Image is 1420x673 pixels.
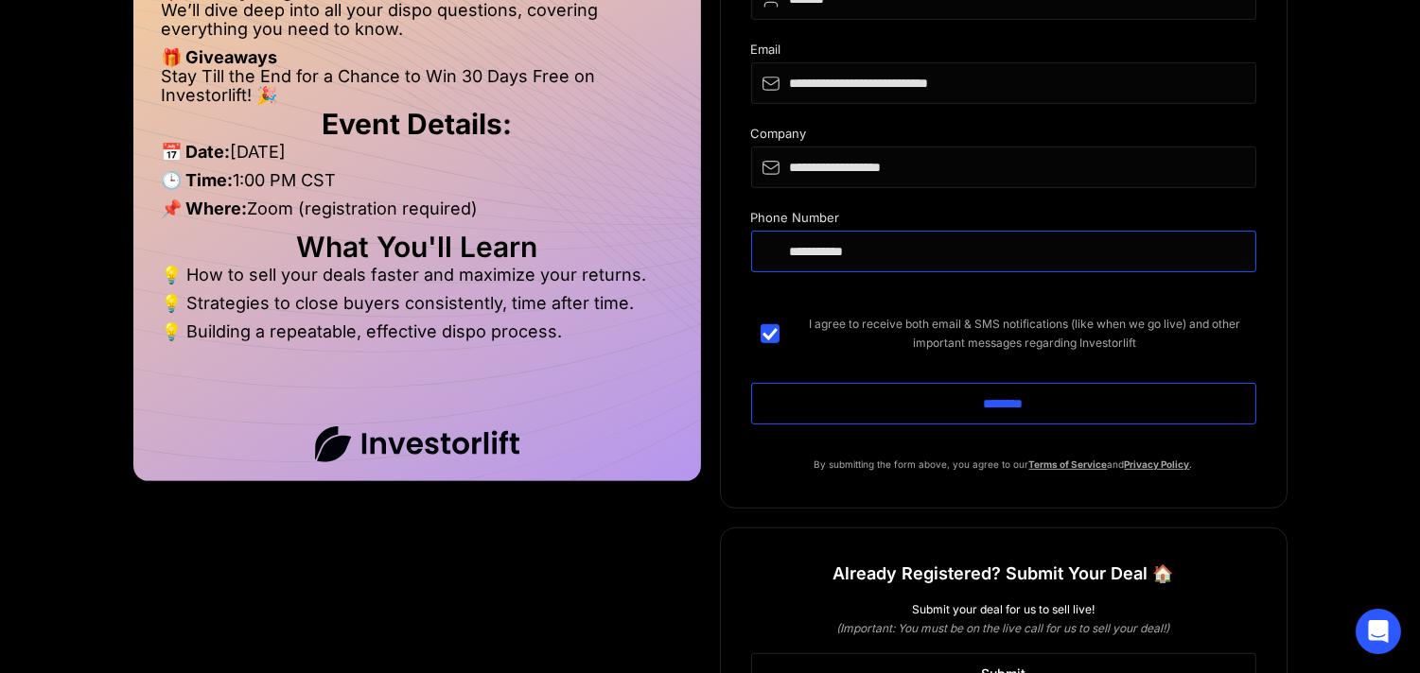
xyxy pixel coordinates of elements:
li: Stay Till the End for a Chance to Win 30 Days Free on Investorlift! 🎉 [162,67,673,105]
h2: What You'll Learn [162,237,673,256]
a: Terms of Service [1029,458,1108,470]
li: 1:00 PM CST [162,171,673,199]
div: Email [751,43,1256,62]
li: [DATE] [162,143,673,171]
strong: 🎁 Giveaways [162,47,278,67]
strong: 🕒 Time: [162,170,234,190]
strong: 📅 Date: [162,142,231,162]
li: Zoom (registration required) [162,199,673,228]
div: Submit your deal for us to sell live! [751,600,1256,619]
div: Company [751,127,1256,147]
li: 💡 Building a repeatable, effective dispo process. [162,322,673,341]
strong: 📌 Where: [162,198,248,218]
a: Privacy Policy [1125,458,1190,470]
li: 💡 How to sell your deals faster and maximize your returns. [162,266,673,294]
em: (Important: You must be on the live call for us to sell your deal!) [837,621,1170,635]
div: Phone Number [751,211,1256,231]
span: I agree to receive both email & SMS notifications (like when we go live) and other important mess... [795,315,1256,353]
strong: Event Details: [322,107,512,141]
p: By submitting the form above, you agree to our and . [751,455,1256,474]
div: Open Intercom Messenger [1356,609,1401,654]
h1: Already Registered? Submit Your Deal 🏠 [833,557,1174,591]
li: 💡 Strategies to close buyers consistently, time after time. [162,294,673,322]
li: We’ll dive deep into all your dispo questions, covering everything you need to know. [162,1,673,48]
